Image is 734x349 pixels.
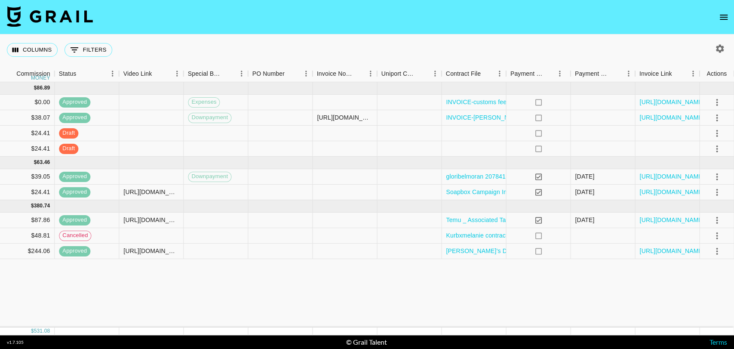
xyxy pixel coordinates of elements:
[346,338,387,346] div: © Grail Talent
[317,65,352,82] div: Invoice Notes
[446,65,481,82] div: Contract File
[481,68,493,80] button: Sort
[7,43,58,57] button: Select columns
[571,65,635,82] div: Payment Sent Date
[639,172,704,181] a: [URL][DOMAIN_NAME]
[709,111,724,125] button: select merge strategy
[493,67,506,80] button: Menu
[76,68,88,80] button: Sort
[123,65,152,82] div: Video Link
[119,65,184,82] div: Video Link
[381,65,417,82] div: Uniport Contact Email
[446,113,570,122] a: INVOICE-[PERSON_NAME]-Aug-3 SKCs.pdf
[317,113,372,122] div: https://drive.google.com/drive/folders/1fThqy7a30TA8_gJwRrOaeY8tzwTD2Dlb?
[377,65,442,82] div: Uniport Contact Email
[34,159,37,166] div: $
[188,114,231,122] span: Downpayment
[709,338,727,346] a: Terms
[575,216,594,224] div: 9/24/2025
[59,173,90,181] span: approved
[506,65,571,82] div: Payment Sent
[171,67,184,80] button: Menu
[59,129,78,137] span: draft
[575,188,594,196] div: 9/24/2025
[313,65,377,82] div: Invoice Notes
[188,65,223,82] div: Special Booking Type
[446,188,659,196] a: Soapbox Campaign Influencer Contract - __Gloribel [PERSON_NAME] (1).pdf
[700,65,734,82] div: Actions
[55,65,119,82] div: Status
[152,68,164,80] button: Sort
[184,65,248,82] div: Special Booking Type
[639,247,704,255] a: [URL][DOMAIN_NAME]
[59,188,90,196] span: approved
[31,202,34,210] div: $
[59,98,90,106] span: approved
[639,216,704,224] a: [URL][DOMAIN_NAME]
[706,65,727,82] div: Actions
[575,65,610,82] div: Payment Sent Date
[709,126,724,141] button: select merge strategy
[106,67,119,80] button: Menu
[252,65,285,82] div: PO Number
[639,65,672,82] div: Invoice Link
[59,114,90,122] span: approved
[123,188,179,196] div: https://www.tiktok.com/@gloribelmoran/video/7544121305554062622
[37,159,50,166] div: 63.46
[446,231,527,240] a: Kurbxmelanie contract (1).pdf
[672,68,684,80] button: Sort
[34,327,50,335] div: 531.08
[635,65,700,82] div: Invoice Link
[59,247,90,255] span: approved
[59,216,90,224] span: approved
[34,202,50,210] div: 380.74
[709,244,724,259] button: select merge strategy
[553,67,566,80] button: Menu
[446,98,572,106] a: INVOICE-customs fees-[PERSON_NAME].pdf
[544,68,556,80] button: Sort
[7,340,24,345] div: v 1.7.105
[223,68,235,80] button: Sort
[59,145,78,153] span: draft
[709,142,724,156] button: select merge strategy
[235,67,248,80] button: Menu
[7,6,93,27] img: Grail Talent
[123,216,179,224] div: https://www.instagram.com/p/DNrKytvZFl0/
[31,75,50,80] div: money
[59,232,91,240] span: cancelled
[248,65,313,82] div: PO Number
[352,68,364,80] button: Sort
[610,68,622,80] button: Sort
[31,327,34,335] div: $
[37,84,50,92] div: 86.89
[188,173,231,181] span: Downpayment
[687,67,700,80] button: Menu
[429,67,442,80] button: Menu
[64,43,112,57] button: Show filters
[446,172,593,181] a: gloribelmoran 2078411990-2032818379 - Preview.pdf
[510,65,544,82] div: Payment Sent
[4,68,16,80] button: Sort
[34,84,37,92] div: $
[442,65,506,82] div: Contract File
[417,68,429,80] button: Sort
[709,185,724,200] button: select merge strategy
[59,65,77,82] div: Status
[188,98,219,106] span: Expenses
[709,213,724,228] button: select merge strategy
[446,216,633,224] a: Temu _ Associated Talent Ltd master network agreement_signed.pdf
[300,67,313,80] button: Menu
[639,113,704,122] a: [URL][DOMAIN_NAME]
[709,170,724,184] button: select merge strategy
[709,229,724,243] button: select merge strategy
[364,67,377,80] button: Menu
[446,247,635,255] a: [PERSON_NAME]'s Discounts bts Influencer Agreement 2025 (2).pdf
[575,172,594,181] div: 9/28/2025
[622,67,635,80] button: Menu
[639,98,704,106] a: [URL][DOMAIN_NAME]
[715,9,732,26] button: open drawer
[709,95,724,110] button: select merge strategy
[285,68,297,80] button: Sort
[16,65,50,82] div: Commission
[639,188,704,196] a: [URL][DOMAIN_NAME]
